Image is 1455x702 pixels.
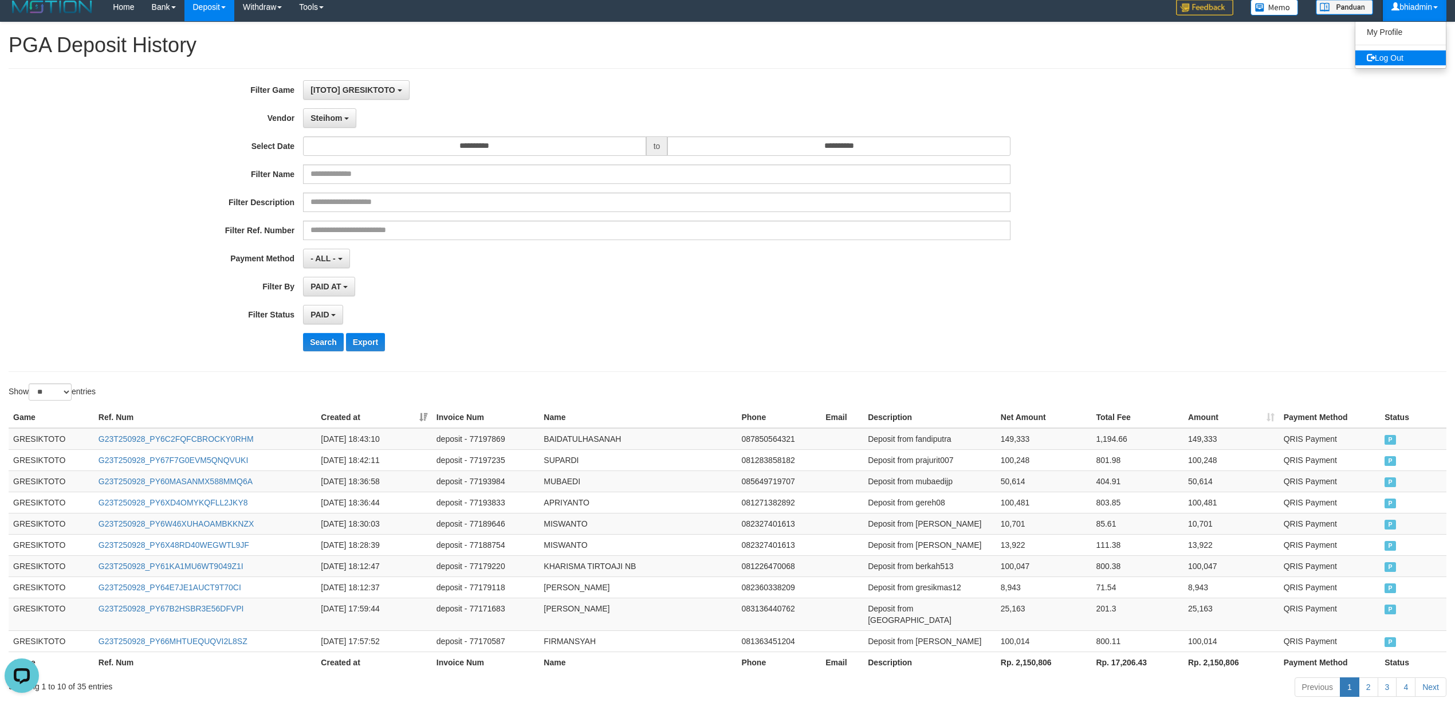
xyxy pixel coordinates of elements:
[1279,652,1381,673] th: Payment Method
[539,630,737,652] td: FIRMANSYAH
[539,449,737,470] td: SUPARDI
[1279,534,1381,555] td: QRIS Payment
[1091,598,1183,630] td: 201.3
[737,492,821,513] td: 081271382892
[1279,555,1381,576] td: QRIS Payment
[316,534,431,555] td: [DATE] 18:28:39
[1380,407,1446,428] th: Status
[1091,576,1183,598] td: 71.54
[1279,449,1381,470] td: QRIS Payment
[99,540,249,550] a: G23T250928_PY6X48RD40WEGWTL9JF
[432,652,539,673] th: Invoice Num
[94,652,317,673] th: Ref. Num
[316,449,431,470] td: [DATE] 18:42:11
[1183,492,1279,513] td: 100,481
[9,428,94,450] td: GRESIKTOTO
[863,449,996,470] td: Deposit from prajurit007
[316,598,431,630] td: [DATE] 17:59:44
[996,407,1092,428] th: Net Amount
[310,254,336,263] span: - ALL -
[1183,428,1279,450] td: 149,333
[737,407,821,428] th: Phone
[432,513,539,534] td: deposit - 77189646
[1091,428,1183,450] td: 1,194.66
[1385,583,1396,593] span: PAID
[432,576,539,598] td: deposit - 77179118
[99,477,253,486] a: G23T250928_PY60MASANMX588MMQ6A
[863,598,996,630] td: Deposit from [GEOGRAPHIC_DATA]
[1385,541,1396,551] span: PAID
[432,407,539,428] th: Invoice Num
[863,513,996,534] td: Deposit from [PERSON_NAME]
[1279,407,1381,428] th: Payment Method
[9,676,597,692] div: Showing 1 to 10 of 35 entries
[303,333,344,351] button: Search
[432,492,539,513] td: deposit - 77193833
[1385,605,1396,614] span: PAID
[539,576,737,598] td: [PERSON_NAME]
[996,576,1092,598] td: 8,943
[1355,25,1446,40] a: My Profile
[99,519,254,528] a: G23T250928_PY6W46XUHAOAMBKKNZX
[996,428,1092,450] td: 149,333
[996,470,1092,492] td: 50,614
[310,310,329,319] span: PAID
[737,555,821,576] td: 081226470068
[1279,513,1381,534] td: QRIS Payment
[303,249,349,268] button: - ALL -
[863,534,996,555] td: Deposit from [PERSON_NAME]
[1385,562,1396,572] span: PAID
[5,5,39,39] button: Open LiveChat chat widget
[863,555,996,576] td: Deposit from berkah513
[1380,652,1446,673] th: Status
[99,498,248,507] a: G23T250928_PY6XD4OMYKQFLL2JKY8
[1279,470,1381,492] td: QRIS Payment
[9,34,1446,57] h1: PGA Deposit History
[316,555,431,576] td: [DATE] 18:12:47
[1295,677,1340,697] a: Previous
[1183,555,1279,576] td: 100,047
[310,113,342,123] span: Steihom
[9,449,94,470] td: GRESIKTOTO
[996,492,1092,513] td: 100,481
[1385,435,1396,445] span: PAID
[99,604,244,613] a: G23T250928_PY67B2HSBR3E56DFVPI
[996,598,1092,630] td: 25,163
[737,576,821,598] td: 082360338209
[539,407,737,428] th: Name
[821,652,863,673] th: Email
[1385,477,1396,487] span: PAID
[1183,449,1279,470] td: 100,248
[539,598,737,630] td: [PERSON_NAME]
[863,576,996,598] td: Deposit from gresikmas12
[1183,630,1279,652] td: 100,014
[9,383,96,401] label: Show entries
[99,637,247,646] a: G23T250928_PY66MHTUEQUQVI2L8SZ
[9,555,94,576] td: GRESIKTOTO
[737,470,821,492] td: 085649719707
[432,555,539,576] td: deposit - 77179220
[863,652,996,673] th: Description
[1091,492,1183,513] td: 803.85
[316,428,431,450] td: [DATE] 18:43:10
[737,534,821,555] td: 082327401613
[1279,576,1381,598] td: QRIS Payment
[996,534,1092,555] td: 13,922
[9,630,94,652] td: GRESIKTOTO
[539,492,737,513] td: APRIYANTO
[99,434,254,444] a: G23T250928_PY6C2FQFCBROCKY0RHM
[737,598,821,630] td: 083136440762
[9,492,94,513] td: GRESIKTOTO
[1183,652,1279,673] th: Rp. 2,150,806
[1279,428,1381,450] td: QRIS Payment
[996,449,1092,470] td: 100,248
[1183,576,1279,598] td: 8,943
[863,407,996,428] th: Description
[1340,677,1359,697] a: 1
[1183,513,1279,534] td: 10,701
[539,534,737,555] td: MISWANTO
[303,305,343,324] button: PAID
[1183,470,1279,492] td: 50,614
[346,333,385,351] button: Export
[9,598,94,630] td: GRESIKTOTO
